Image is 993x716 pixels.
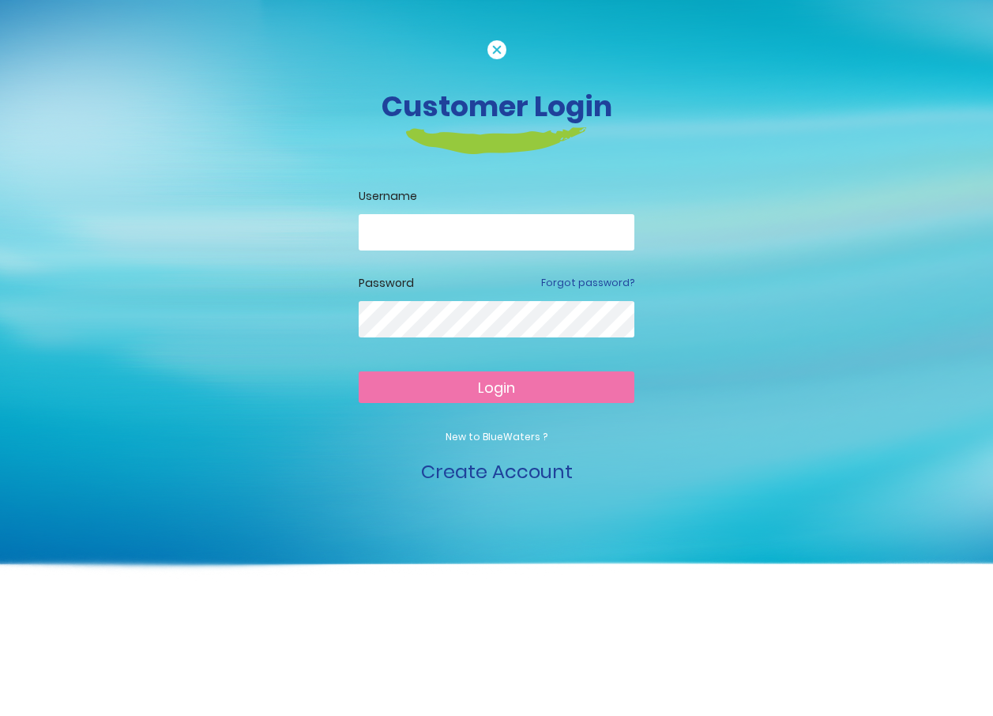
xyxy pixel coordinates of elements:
button: Login [359,371,634,403]
label: Username [359,188,634,205]
h3: Customer Login [58,89,935,123]
img: cancel [487,40,506,59]
label: Password [359,275,414,292]
img: login-heading-border.png [406,127,587,154]
p: New to BlueWaters ? [359,430,634,444]
span: Login [478,378,515,398]
a: Forgot password? [541,276,634,290]
a: Create Account [421,458,573,484]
